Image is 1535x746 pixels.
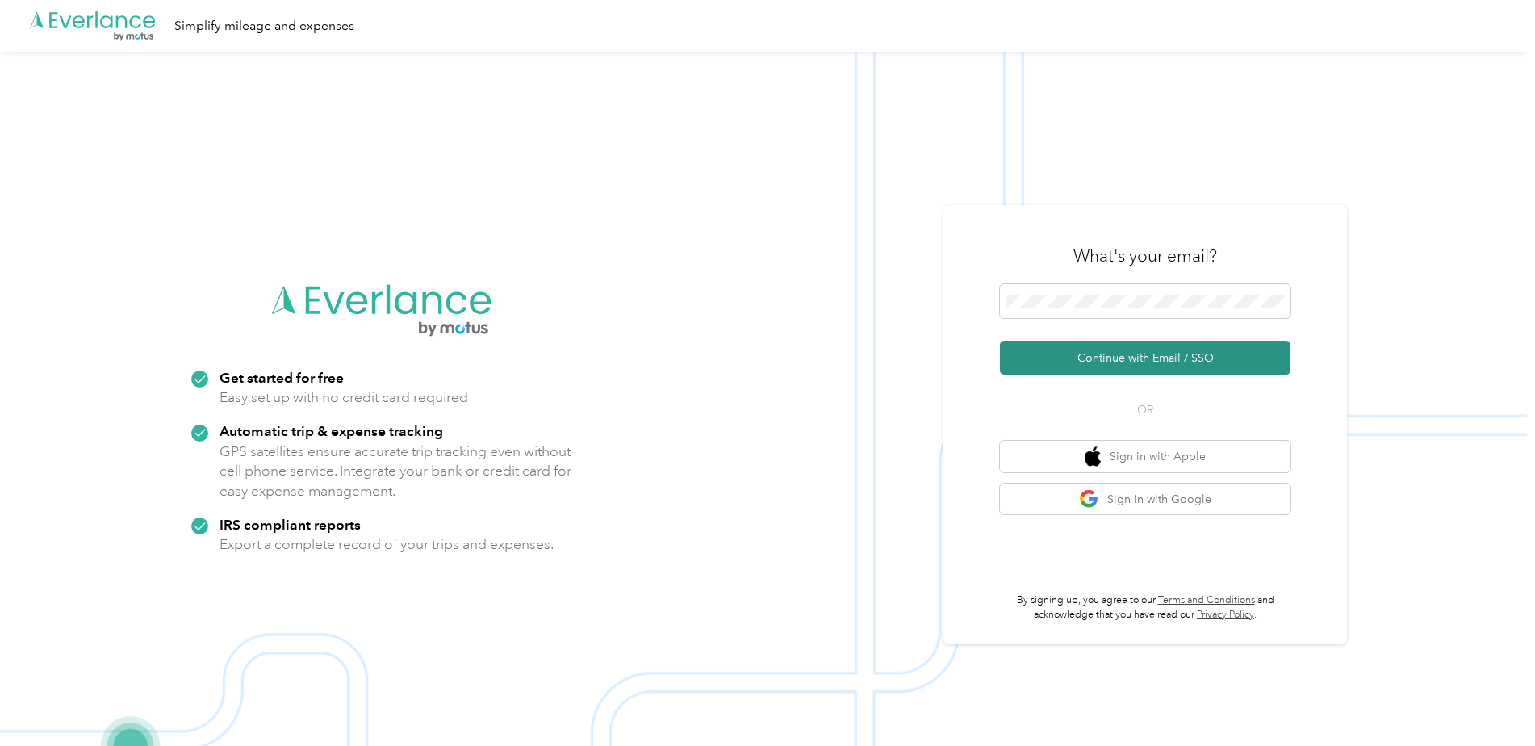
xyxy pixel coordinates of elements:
[220,516,361,533] strong: IRS compliant reports
[220,422,443,439] strong: Automatic trip & expense tracking
[1000,484,1290,515] button: google logoSign in with Google
[174,16,354,36] div: Simplify mileage and expenses
[220,442,572,501] p: GPS satellites ensure accurate trip tracking even without cell phone service. Integrate your bank...
[1197,609,1254,621] a: Privacy Policy
[1158,594,1255,606] a: Terms and Conditions
[1000,441,1290,472] button: apple logoSign in with Apple
[1073,245,1217,267] h3: What's your email?
[220,534,554,555] p: Export a complete record of your trips and expenses.
[220,369,344,386] strong: Get started for free
[1000,341,1290,375] button: Continue with Email / SSO
[220,388,468,408] p: Easy set up with no credit card required
[1117,401,1173,418] span: OR
[1000,593,1290,622] p: By signing up, you agree to our and acknowledge that you have read our .
[1085,446,1101,467] img: apple logo
[1079,489,1099,509] img: google logo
